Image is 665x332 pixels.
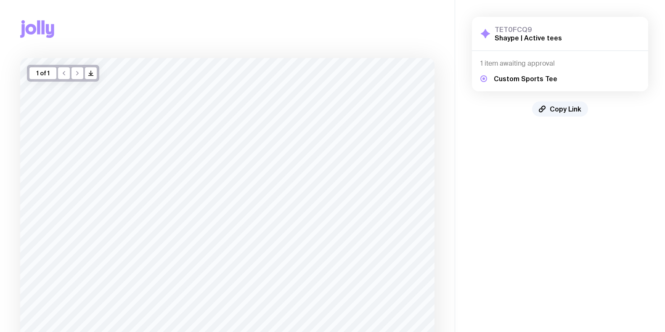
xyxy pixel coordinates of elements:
span: Copy Link [550,105,581,113]
h2: Shaype | Active tees [495,34,562,42]
h4: 1 item awaiting approval [480,59,640,68]
button: Copy Link [532,101,588,117]
h3: TET0FCQ9 [495,25,562,34]
g: /> /> [89,71,93,76]
button: />/> [85,67,97,79]
h5: Custom Sports Tee [494,74,557,83]
div: 1 of 1 [29,67,56,79]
